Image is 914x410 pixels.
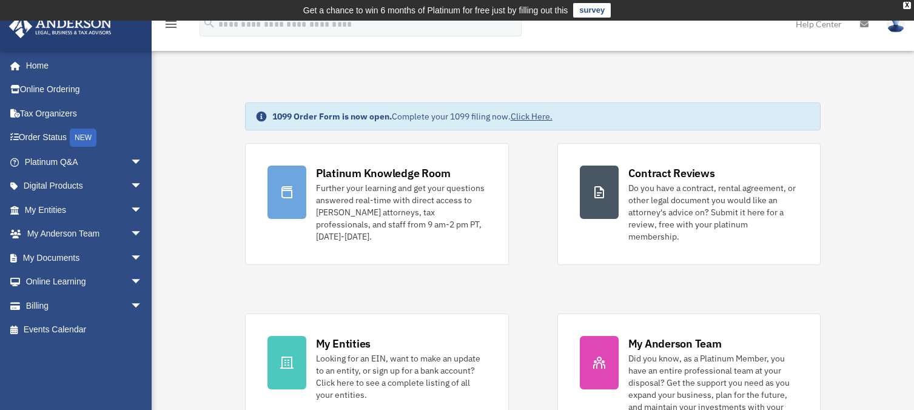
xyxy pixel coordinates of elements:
[130,270,155,295] span: arrow_drop_down
[8,174,161,198] a: Digital Productsarrow_drop_down
[628,166,715,181] div: Contract Reviews
[130,174,155,199] span: arrow_drop_down
[628,182,799,243] div: Do you have a contract, rental agreement, or other legal document you would like an attorney's ad...
[8,126,161,150] a: Order StatusNEW
[557,143,821,265] a: Contract Reviews Do you have a contract, rental agreement, or other legal document you would like...
[8,198,161,222] a: My Entitiesarrow_drop_down
[5,15,115,38] img: Anderson Advisors Platinum Portal
[245,143,509,265] a: Platinum Knowledge Room Further your learning and get your questions answered real-time with dire...
[8,294,161,318] a: Billingarrow_drop_down
[8,78,161,102] a: Online Ordering
[8,150,161,174] a: Platinum Q&Aarrow_drop_down
[70,129,96,147] div: NEW
[8,246,161,270] a: My Documentsarrow_drop_down
[8,101,161,126] a: Tax Organizers
[316,166,451,181] div: Platinum Knowledge Room
[8,270,161,294] a: Online Learningarrow_drop_down
[164,21,178,32] a: menu
[628,336,722,351] div: My Anderson Team
[316,352,486,401] div: Looking for an EIN, want to make an update to an entity, or sign up for a bank account? Click her...
[130,246,155,271] span: arrow_drop_down
[272,111,392,122] strong: 1099 Order Form is now open.
[903,2,911,9] div: close
[8,318,161,342] a: Events Calendar
[316,182,486,243] div: Further your learning and get your questions answered real-time with direct access to [PERSON_NAM...
[573,3,611,18] a: survey
[887,15,905,33] img: User Pic
[130,222,155,247] span: arrow_drop_down
[130,294,155,318] span: arrow_drop_down
[8,53,155,78] a: Home
[511,111,553,122] a: Click Here.
[303,3,568,18] div: Get a chance to win 6 months of Platinum for free just by filling out this
[130,150,155,175] span: arrow_drop_down
[203,16,216,30] i: search
[8,222,161,246] a: My Anderson Teamarrow_drop_down
[164,17,178,32] i: menu
[130,198,155,223] span: arrow_drop_down
[316,336,371,351] div: My Entities
[272,110,553,123] div: Complete your 1099 filing now.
